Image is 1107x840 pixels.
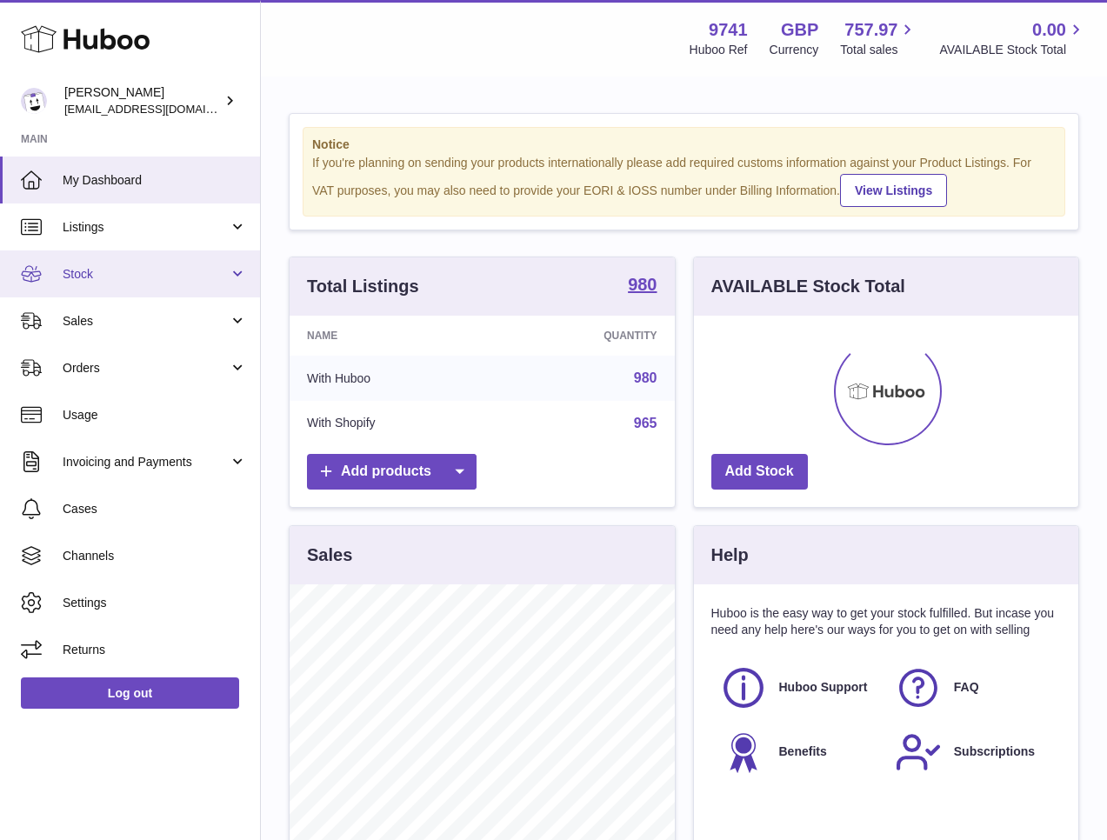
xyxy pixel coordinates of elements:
span: Returns [63,642,247,658]
a: Log out [21,677,239,709]
a: Benefits [720,729,877,776]
span: FAQ [954,679,979,696]
span: My Dashboard [63,172,247,189]
span: Sales [63,313,229,330]
strong: 980 [628,276,657,293]
a: 980 [634,370,657,385]
a: 0.00 AVAILABLE Stock Total [939,18,1086,58]
span: Listings [63,219,229,236]
h3: Help [711,543,749,567]
h3: Total Listings [307,275,419,298]
a: Add Stock [711,454,808,490]
span: Orders [63,360,229,377]
th: Quantity [497,316,675,356]
a: Subscriptions [895,729,1052,776]
a: 980 [628,276,657,297]
span: Subscriptions [954,743,1035,760]
span: AVAILABLE Stock Total [939,42,1086,58]
div: Currency [770,42,819,58]
td: With Huboo [290,356,497,401]
img: ajcmarketingltd@gmail.com [21,88,47,114]
h3: AVAILABLE Stock Total [711,275,905,298]
a: 965 [634,416,657,430]
div: Huboo Ref [690,42,748,58]
span: Total sales [840,42,917,58]
p: Huboo is the easy way to get your stock fulfilled. But incase you need any help here's our ways f... [711,605,1062,638]
strong: 9741 [709,18,748,42]
span: [EMAIL_ADDRESS][DOMAIN_NAME] [64,102,256,116]
td: With Shopify [290,401,497,446]
span: 757.97 [844,18,897,42]
div: If you're planning on sending your products internationally please add required customs informati... [312,155,1056,207]
span: Channels [63,548,247,564]
strong: GBP [781,18,818,42]
h3: Sales [307,543,352,567]
span: Huboo Support [779,679,868,696]
a: 757.97 Total sales [840,18,917,58]
a: View Listings [840,174,947,207]
div: [PERSON_NAME] [64,84,221,117]
span: Stock [63,266,229,283]
span: Invoicing and Payments [63,454,229,470]
span: Usage [63,407,247,423]
a: Add products [307,454,477,490]
a: FAQ [895,664,1052,711]
th: Name [290,316,497,356]
a: Huboo Support [720,664,877,711]
span: Cases [63,501,247,517]
strong: Notice [312,137,1056,153]
span: Benefits [779,743,827,760]
span: 0.00 [1032,18,1066,42]
span: Settings [63,595,247,611]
